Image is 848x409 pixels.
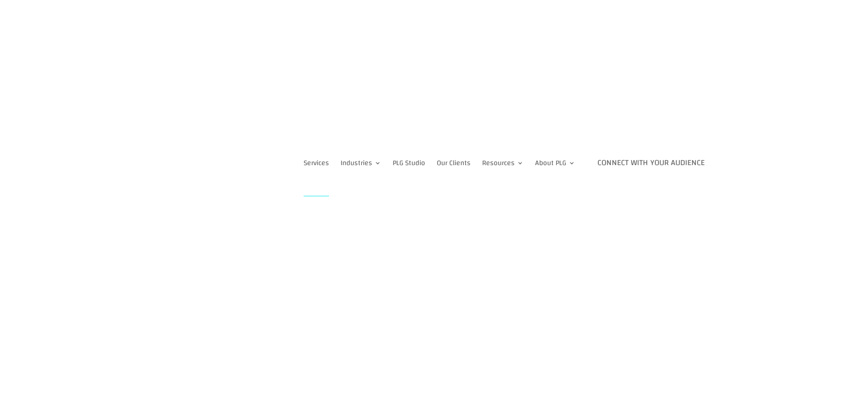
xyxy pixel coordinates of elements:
[482,130,523,196] a: Resources
[341,130,381,196] a: Industries
[304,130,329,196] a: Services
[393,130,425,196] a: PLG Studio
[437,130,471,196] a: Our Clients
[587,130,715,196] a: Connect with Your Audience
[535,130,575,196] a: About PLG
